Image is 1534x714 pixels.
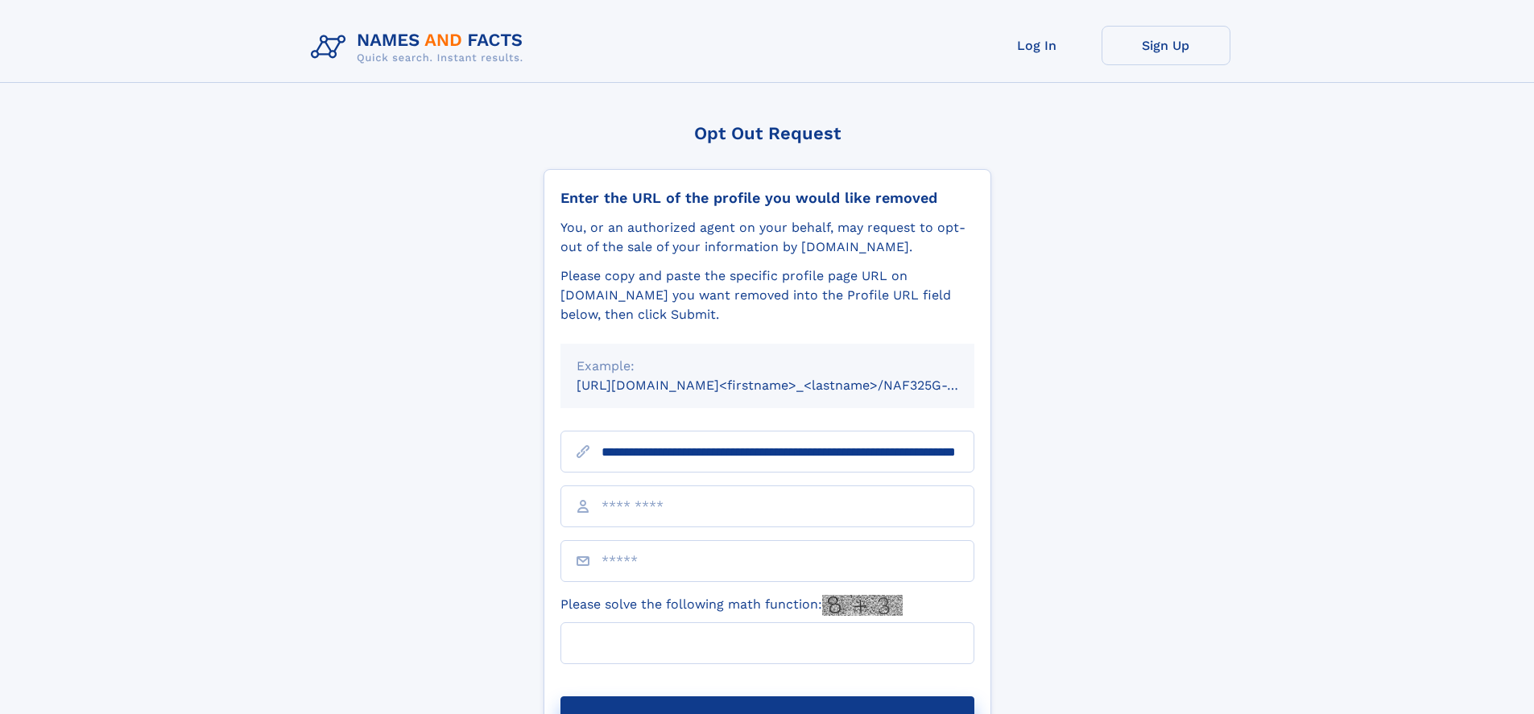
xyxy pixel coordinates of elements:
[304,26,536,69] img: Logo Names and Facts
[560,189,974,207] div: Enter the URL of the profile you would like removed
[1102,26,1230,65] a: Sign Up
[577,357,958,376] div: Example:
[560,218,974,257] div: You, or an authorized agent on your behalf, may request to opt-out of the sale of your informatio...
[577,378,1005,393] small: [URL][DOMAIN_NAME]<firstname>_<lastname>/NAF325G-xxxxxxxx
[973,26,1102,65] a: Log In
[544,123,991,143] div: Opt Out Request
[560,266,974,324] div: Please copy and paste the specific profile page URL on [DOMAIN_NAME] you want removed into the Pr...
[560,595,903,616] label: Please solve the following math function:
